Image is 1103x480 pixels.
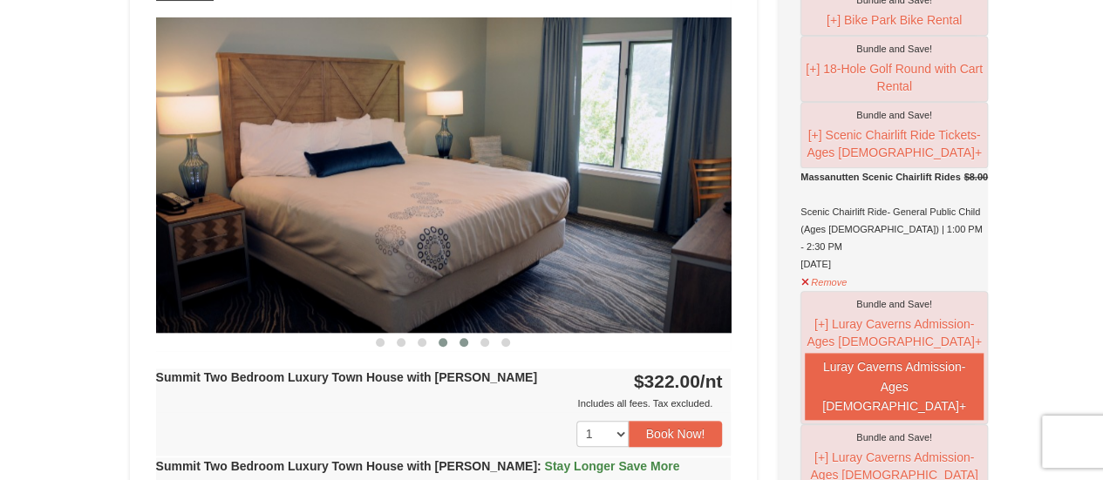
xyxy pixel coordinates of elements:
[629,421,723,447] button: Book Now!
[544,459,679,473] span: Stay Longer Save More
[156,17,732,332] img: 18876286-205-de95851f.png
[805,124,984,164] button: [+] Scenic Chairlift Ride Tickets- Ages [DEMOGRAPHIC_DATA]+
[537,459,541,473] span: :
[805,295,984,313] div: Bundle and Save!
[805,9,984,31] button: [+] Bike Park Bike Rental
[805,40,984,57] div: Bundle and Save!
[800,269,848,291] button: Remove
[634,371,723,391] strong: $322.00
[156,395,723,412] div: Includes all fees. Tax excluded.
[805,429,984,446] div: Bundle and Save!
[800,168,988,273] div: Scenic Chairlift Ride- General Public Child (Ages [DEMOGRAPHIC_DATA]) | 1:00 PM - 2:30 PM [DATE]
[800,168,988,186] div: Massanutten Scenic Chairlift Rides
[156,459,680,473] strong: Summit Two Bedroom Luxury Town House with [PERSON_NAME]
[700,371,723,391] span: /nt
[156,370,537,384] strong: Summit Two Bedroom Luxury Town House with [PERSON_NAME]
[805,106,984,124] div: Bundle and Save!
[805,353,984,420] button: Luray Caverns Admission- Ages [DEMOGRAPHIC_DATA]+
[805,313,984,353] button: [+] Luray Caverns Admission- Ages [DEMOGRAPHIC_DATA]+
[805,57,984,98] button: [+] 18-Hole Golf Round with Cart Rental
[963,172,988,182] del: $8.00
